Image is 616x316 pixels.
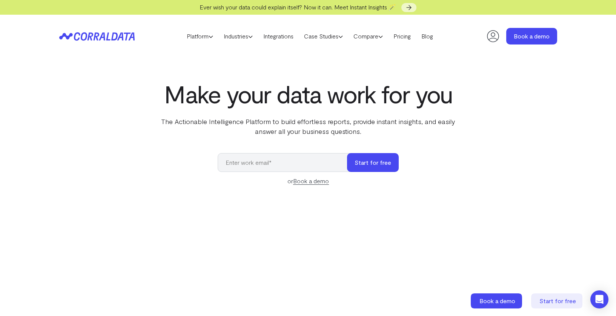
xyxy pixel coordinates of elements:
[258,31,299,42] a: Integrations
[218,176,399,186] div: or
[590,290,608,308] div: Open Intercom Messenger
[218,153,355,172] input: Enter work email*
[347,153,399,172] button: Start for free
[299,31,348,42] a: Case Studies
[416,31,438,42] a: Blog
[388,31,416,42] a: Pricing
[200,3,396,11] span: Ever wish your data could explain itself? Now it can. Meet Instant Insights 🪄
[293,177,329,185] a: Book a demo
[506,28,557,44] a: Book a demo
[154,80,462,107] h1: Make your data work for you
[348,31,388,42] a: Compare
[154,117,462,136] p: The Actionable Intelligence Platform to build effortless reports, provide instant insights, and e...
[218,31,258,42] a: Industries
[539,297,576,304] span: Start for free
[471,293,524,308] a: Book a demo
[531,293,584,308] a: Start for free
[181,31,218,42] a: Platform
[479,297,515,304] span: Book a demo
